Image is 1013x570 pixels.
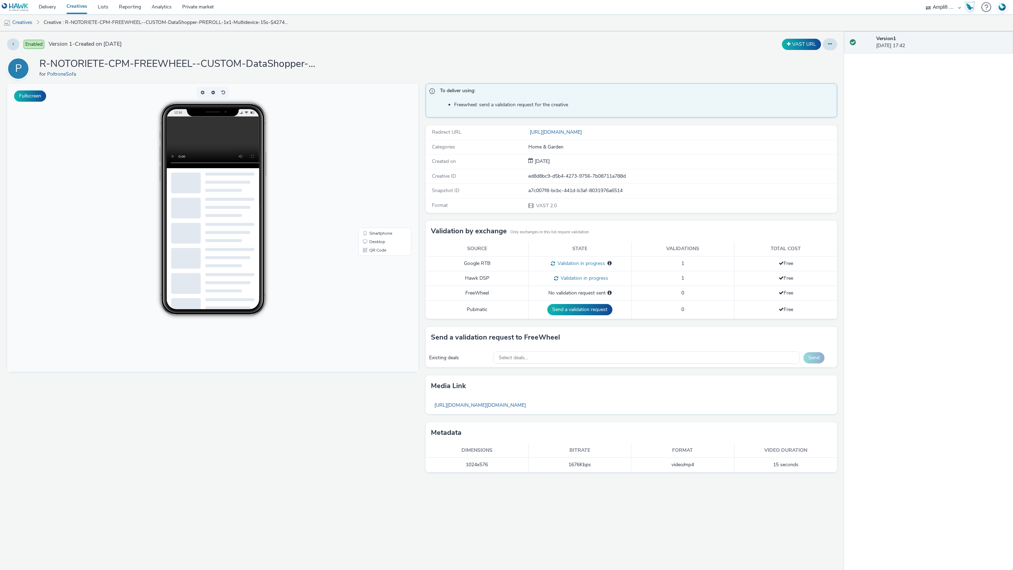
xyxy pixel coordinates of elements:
[779,275,793,281] span: Free
[432,202,448,209] span: Format
[426,271,529,286] td: Hawk DSP
[353,163,403,171] li: QR Code
[24,40,44,49] span: Enabled
[555,260,605,267] span: Validation in progress
[607,290,612,297] div: Please select a deal below and click on Send to send a validation request to FreeWheel.
[2,3,29,12] img: undefined Logo
[528,144,836,151] div: Home & Garden
[734,242,837,256] th: Total cost
[964,1,975,13] img: Hawk Academy
[14,90,46,102] button: Fullscreen
[780,39,823,50] div: Duplicate the creative as a VAST URL
[997,2,1007,12] img: Account FR
[47,71,79,77] a: PoltroneSofa
[547,304,612,315] button: Send a validation request
[432,158,456,165] span: Created on
[440,87,830,96] span: To deliver using:
[426,256,529,271] td: Google RTB
[426,458,529,472] td: 1024x576
[39,71,47,77] span: for
[528,129,585,135] a: [URL][DOMAIN_NAME]
[426,286,529,300] td: FreeWheel
[876,35,1007,50] div: [DATE] 17:42
[535,202,557,209] span: VAST 2.0
[631,443,734,458] th: Format
[431,381,466,391] h3: Media link
[432,187,459,194] span: Snapshot ID
[499,355,528,361] span: Select deals...
[353,146,403,154] li: Smartphone
[529,458,632,472] td: 1676 Kbps
[432,129,461,135] span: Redirect URL
[631,458,734,472] td: video/mp4
[39,57,321,71] h1: R-NOTORIETE-CPM-FREEWHEEL--CUSTOM-DataShopper-PREROLL-1x1-Multidevice-15s-$427404067$-P-PREROLL-1...
[782,39,821,50] button: VAST URL
[429,354,490,361] div: Existing deals
[4,19,11,26] img: mobile
[529,242,632,256] th: State
[681,306,684,313] span: 0
[167,27,175,31] span: 10:34
[362,156,378,160] span: Desktop
[528,173,836,180] div: ed8d8bc9-d5b4-4273-9756-7b08711a788d
[779,306,793,313] span: Free
[431,398,529,412] a: [URL][DOMAIN_NAME][DOMAIN_NAME]
[681,290,684,296] span: 0
[734,458,837,472] td: 15 seconds
[7,65,32,72] a: P
[803,352,824,363] button: Send
[779,260,793,267] span: Free
[431,427,461,438] h3: Metadata
[40,14,293,31] a: Creative : R-NOTORIETE-CPM-FREEWHEEL--CUSTOM-DataShopper-PREROLL-1x1-Multidevice-15s-$427404067$-...
[510,229,589,235] small: Only exchanges in this list require validation
[681,260,684,267] span: 1
[426,300,529,319] td: Pubmatic
[558,275,608,281] span: Validation in progress
[454,101,833,108] li: Freewheel: send a validation request for the creative
[49,40,122,48] span: Version 1 - Created on [DATE]
[734,443,837,458] th: Video duration
[631,242,734,256] th: Validations
[15,59,22,78] div: P
[533,158,550,165] span: [DATE]
[528,187,836,194] div: a7c007f8-bcbc-441d-b3af-8031976a6514
[431,332,560,343] h3: Send a validation request to FreeWheel
[362,165,379,169] span: QR Code
[353,154,403,163] li: Desktop
[432,144,455,150] span: Categories
[529,443,632,458] th: Bitrate
[964,1,978,13] a: Hawk Academy
[533,158,550,165] div: Creation 12 September 2025, 17:42
[779,290,793,296] span: Free
[432,173,456,179] span: Creative ID
[426,242,529,256] th: Source
[532,290,628,297] div: No validation request sent
[876,35,896,42] strong: Version 1
[431,226,507,236] h3: Validation by exchange
[426,443,529,458] th: Dimensions
[362,148,385,152] span: Smartphone
[681,275,684,281] span: 1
